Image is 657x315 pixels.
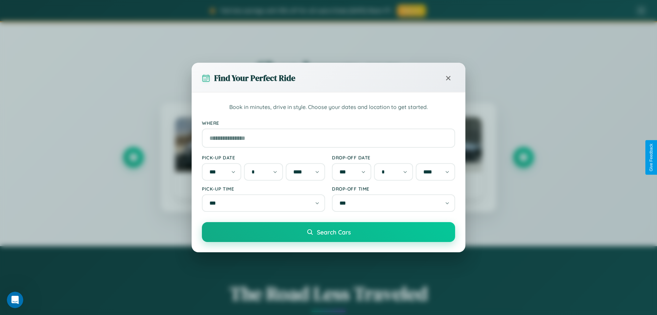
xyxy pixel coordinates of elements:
[202,186,325,192] label: Pick-up Time
[317,228,351,236] span: Search Cars
[202,120,455,126] label: Where
[202,155,325,160] label: Pick-up Date
[214,72,295,84] h3: Find Your Perfect Ride
[202,222,455,242] button: Search Cars
[332,186,455,192] label: Drop-off Time
[332,155,455,160] label: Drop-off Date
[202,103,455,112] p: Book in minutes, drive in style. Choose your dates and location to get started.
